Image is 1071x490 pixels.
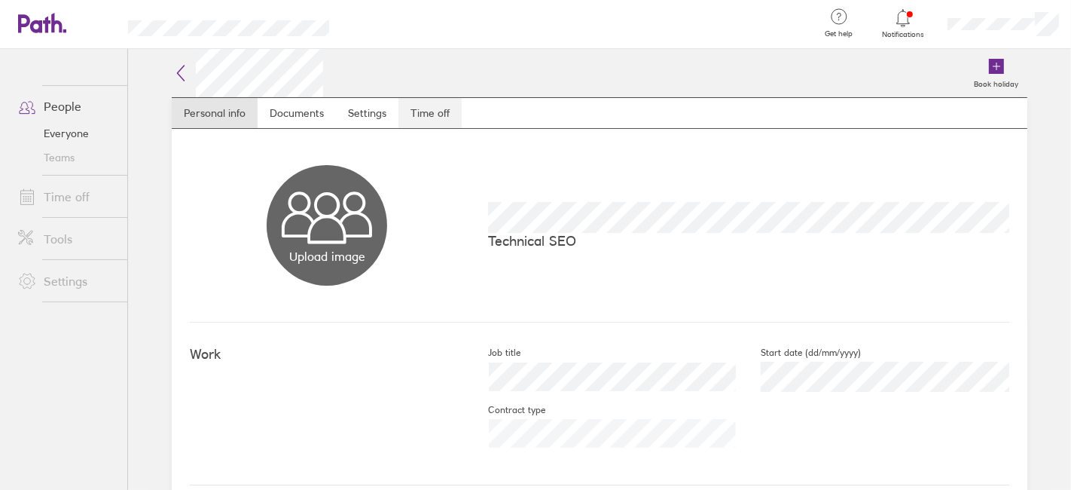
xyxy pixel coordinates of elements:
label: Contract type [464,404,545,416]
p: Technical SEO [488,233,1009,249]
a: Time off [398,98,462,128]
a: Tools [6,224,127,254]
a: Time off [6,182,127,212]
a: Settings [336,98,398,128]
a: Documents [258,98,336,128]
span: Get help [815,29,864,38]
a: Everyone [6,121,127,145]
a: People [6,91,127,121]
a: Settings [6,266,127,296]
label: Start date (dd/mm/yyyy) [737,347,861,359]
a: Teams [6,145,127,170]
label: Job title [464,347,520,359]
a: Book holiday [965,49,1027,97]
a: Personal info [172,98,258,128]
a: Notifications [879,8,928,39]
label: Book holiday [965,75,1027,89]
span: Notifications [879,30,928,39]
h4: Work [190,347,464,363]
